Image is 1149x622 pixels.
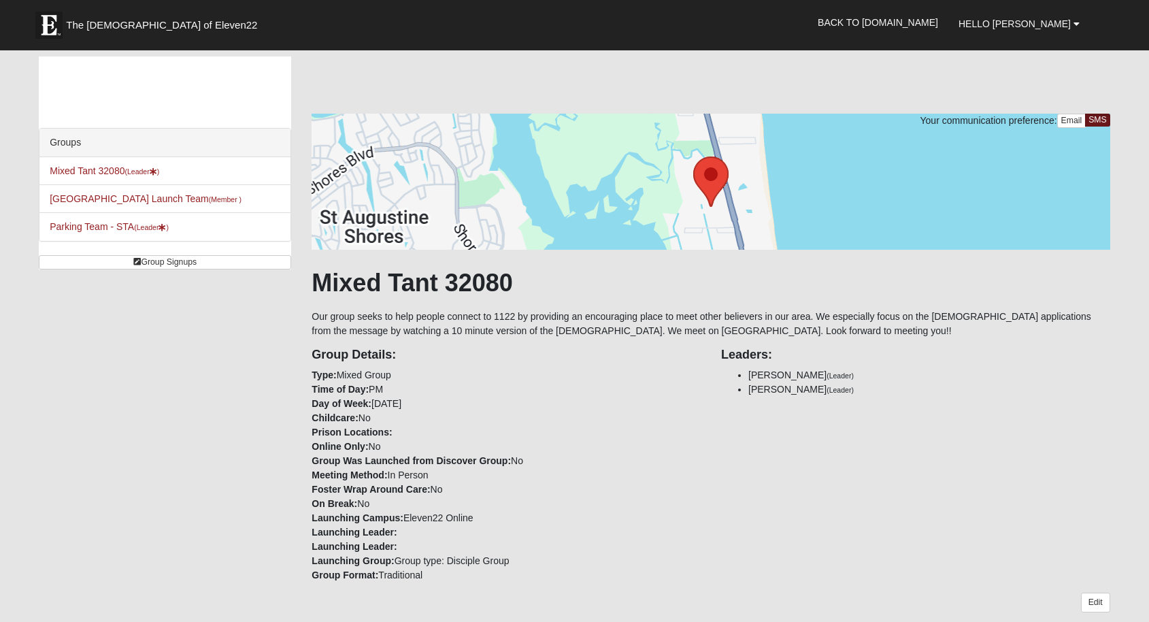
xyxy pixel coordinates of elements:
a: Mixed Tant 32080(Leader) [50,165,159,176]
strong: Launching Leader: [312,541,397,552]
strong: Day of Week: [312,398,371,409]
img: Eleven22 logo [35,12,63,39]
small: (Member ) [209,195,242,203]
strong: Type: [312,370,336,380]
a: SMS [1085,114,1110,127]
span: Your communication preference: [920,115,1057,126]
strong: Launching Group: [312,555,394,566]
strong: Time of Day: [312,384,369,395]
strong: Group Format: [312,570,378,580]
strong: Foster Wrap Around Care: [312,484,430,495]
h4: Leaders: [721,348,1110,363]
strong: Group Was Launched from Discover Group: [312,455,511,466]
small: (Leader ) [124,167,159,176]
h4: Group Details: [312,348,701,363]
small: (Leader) [827,372,854,380]
a: Email [1057,114,1086,128]
a: Back to [DOMAIN_NAME] [807,5,948,39]
strong: Prison Locations: [312,427,392,438]
li: [PERSON_NAME] [748,382,1110,397]
strong: Meeting Method: [312,470,387,480]
a: Group Signups [39,255,291,269]
a: Edit [1081,593,1110,612]
a: [GEOGRAPHIC_DATA] Launch Team(Member ) [50,193,242,204]
strong: Launching Leader: [312,527,397,538]
li: [PERSON_NAME] [748,368,1110,382]
strong: Launching Campus: [312,512,403,523]
strong: On Break: [312,498,357,509]
div: Mixed Group PM [DATE] No No No In Person No No Eleven22 Online Group type: Disciple Group Traditi... [301,338,711,583]
a: Hello [PERSON_NAME] [948,7,1090,41]
div: Groups [39,129,290,157]
span: Hello [PERSON_NAME] [959,18,1071,29]
span: The [DEMOGRAPHIC_DATA] of Eleven22 [66,18,257,32]
a: The [DEMOGRAPHIC_DATA] of Eleven22 [29,5,301,39]
strong: Childcare: [312,412,358,423]
a: Parking Team - STA(Leader) [50,221,169,232]
small: (Leader ) [134,223,169,231]
h1: Mixed Tant 32080 [312,268,1110,297]
strong: Online Only: [312,441,368,452]
small: (Leader) [827,386,854,394]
